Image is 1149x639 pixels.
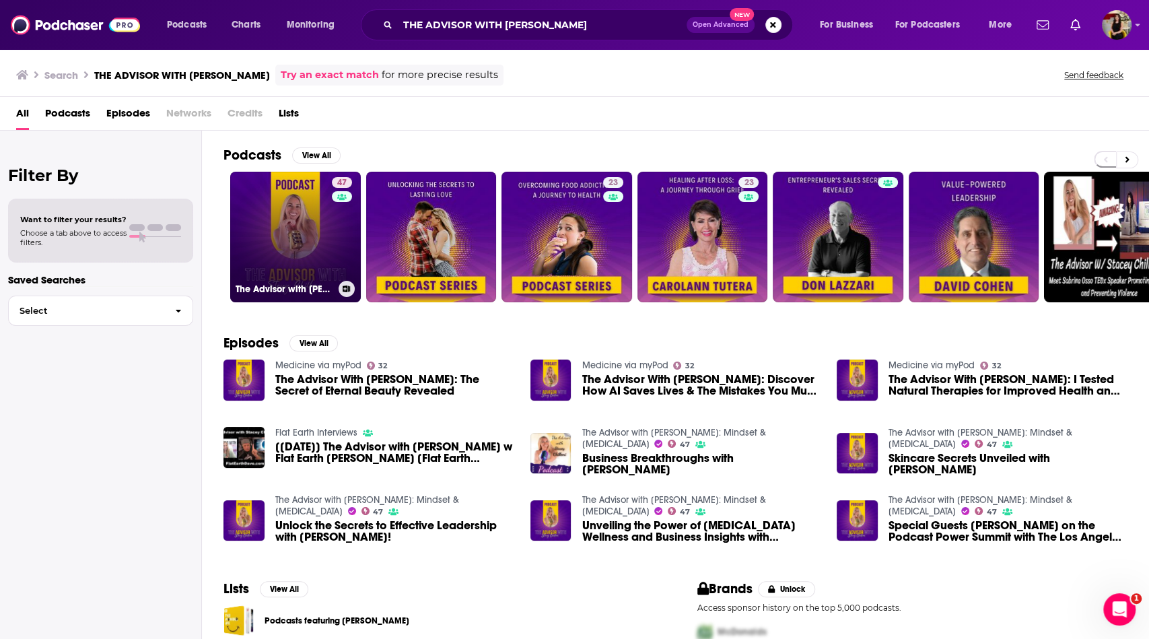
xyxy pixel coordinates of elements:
[744,176,753,190] span: 23
[608,176,618,190] span: 23
[820,15,873,34] span: For Business
[260,581,308,597] button: View All
[1131,593,1142,604] span: 1
[16,102,29,130] span: All
[223,360,265,401] img: The Advisor With Stacey Chillemi: The Secret of Eternal Beauty Revealed
[275,441,514,464] a: [Oct 25, 2024] The Advisor with Stacey Chillemi w Flat Earth Dave [Flat Earth Dave Interviews 2]
[810,14,890,36] button: open menu
[275,360,361,371] a: Medicine via myPod
[693,22,748,28] span: Open Advanced
[582,494,765,517] a: The Advisor with Stacey Chillemi: Mindset & Self-Improvement
[223,335,279,351] h2: Episodes
[275,441,514,464] span: [[DATE]] The Advisor with [PERSON_NAME] w Flat Earth [PERSON_NAME] [Flat Earth [PERSON_NAME] Inte...
[275,374,514,397] span: The Advisor With [PERSON_NAME]: The Secret of Eternal Beauty Revealed
[378,363,387,369] span: 32
[582,520,821,543] span: Unveiling the Power of [MEDICAL_DATA] Wellness and Business Insights with [PERSON_NAME]
[975,507,997,515] a: 47
[279,102,299,130] a: Lists
[582,427,765,450] a: The Advisor with Stacey Chillemi: Mindset & Self-Improvement
[895,15,960,34] span: For Podcasters
[106,102,150,130] a: Episodes
[223,500,265,541] img: Unlock the Secrets to Effective Leadership with Stacey Chillemi!
[889,452,1127,475] span: Skincare Secrets Unveiled with [PERSON_NAME]
[530,500,571,541] a: Unveiling the Power of Epilepsy Wellness and Business Insights with Stacey Chillemi
[889,452,1127,475] a: Skincare Secrets Unveiled with Stacey Chillemi
[11,12,140,38] img: Podchaser - Follow, Share and Rate Podcasts
[1031,13,1054,36] a: Show notifications dropdown
[738,177,759,188] a: 23
[281,67,379,83] a: Try an exact match
[975,440,997,448] a: 47
[167,15,207,34] span: Podcasts
[230,172,361,302] a: 47The Advisor with [PERSON_NAME]: Mindset & [MEDICAL_DATA]
[275,494,459,517] a: The Advisor with Stacey Chillemi: Mindset & Self-Improvement
[8,273,193,286] p: Saved Searches
[94,69,270,81] h3: THE ADVISOR WITH [PERSON_NAME]
[287,15,335,34] span: Monitoring
[373,509,383,515] span: 47
[980,362,1001,370] a: 32
[889,374,1127,397] a: The Advisor With Stacey Chillemi: I Tested Natural Therapies for Improved Health and Here's What ...
[228,102,263,130] span: Credits
[9,306,164,315] span: Select
[1060,69,1127,81] button: Send feedback
[637,172,768,302] a: 23
[232,15,260,34] span: Charts
[289,335,338,351] button: View All
[1103,593,1136,626] iframe: Intercom live chat
[730,8,754,21] span: New
[501,172,632,302] a: 23
[223,427,265,468] img: [Oct 25, 2024] The Advisor with Stacey Chillemi w Flat Earth Dave [Flat Earth Dave Interviews 2]
[758,581,815,597] button: Unlock
[236,283,333,295] h3: The Advisor with [PERSON_NAME]: Mindset & [MEDICAL_DATA]
[361,507,384,515] a: 47
[223,580,249,597] h2: Lists
[275,374,514,397] a: The Advisor With Stacey Chillemi: The Secret of Eternal Beauty Revealed
[582,452,821,475] span: Business Breakthroughs with [PERSON_NAME]
[837,500,878,541] img: Special Guests Stacey Chillemi on the Podcast Power Summit with The Los Angeles Tribune
[332,177,352,188] a: 47
[582,360,668,371] a: Medicine via myPod
[223,147,281,164] h2: Podcasts
[697,580,753,597] h2: Brands
[889,374,1127,397] span: The Advisor With [PERSON_NAME]: I Tested Natural Therapies for Improved Health and Here's What Ha...
[158,14,224,36] button: open menu
[374,9,806,40] div: Search podcasts, credits, & more...
[889,520,1127,543] a: Special Guests Stacey Chillemi on the Podcast Power Summit with The Los Angeles Tribune
[275,520,514,543] span: Unlock the Secrets to Effective Leadership with [PERSON_NAME]!
[45,102,90,130] a: Podcasts
[223,335,338,351] a: EpisodesView All
[668,440,690,448] a: 47
[530,433,571,474] a: Business Breakthroughs with Stacey Chillemi
[166,102,211,130] span: Networks
[530,360,571,401] img: The Advisor With Stacey Chillemi: Discover How AI Saves Lives & The Mistakes You Must Avoid!
[292,147,341,164] button: View All
[223,605,254,636] span: Podcasts featuring Stacey Ashley
[680,442,690,448] span: 47
[837,433,878,474] img: Skincare Secrets Unveiled with Stacey Chillemi
[979,14,1029,36] button: open menu
[265,613,409,628] a: Podcasts featuring [PERSON_NAME]
[398,14,687,36] input: Search podcasts, credits, & more...
[582,374,821,397] a: The Advisor With Stacey Chillemi: Discover How AI Saves Lives & The Mistakes You Must Avoid!
[718,626,767,638] span: McDonalds
[20,215,127,224] span: Want to filter your results?
[987,442,997,448] span: 47
[367,362,388,370] a: 32
[889,360,975,371] a: Medicine via myPod
[673,362,694,370] a: 32
[697,603,1128,613] p: Access sponsor history on the top 5,000 podcasts.
[687,17,755,33] button: Open AdvancedNew
[8,296,193,326] button: Select
[223,580,308,597] a: ListsView All
[989,15,1012,34] span: More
